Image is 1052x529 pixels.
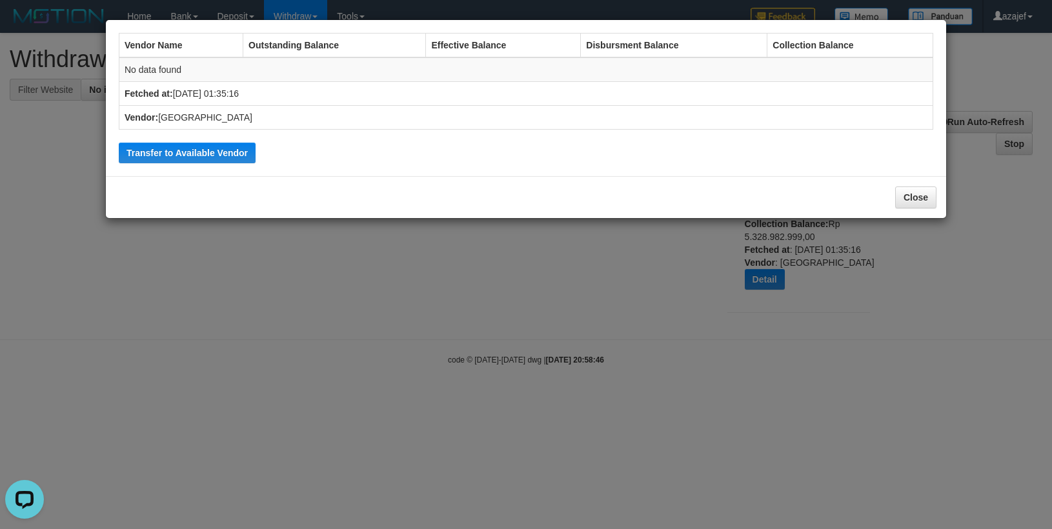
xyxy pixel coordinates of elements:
td: [GEOGRAPHIC_DATA] [119,106,933,130]
td: [DATE] 01:35:16 [119,82,933,106]
td: No data found [119,57,933,82]
th: Effective Balance [426,34,581,58]
b: Fetched at: [125,88,173,99]
th: Outstanding Balance [243,34,426,58]
th: Collection Balance [767,34,933,58]
button: Close [895,186,936,208]
th: Vendor Name [119,34,243,58]
th: Disbursment Balance [581,34,767,58]
b: Vendor: [125,112,158,123]
button: Transfer to Available Vendor [119,143,256,163]
button: Open LiveChat chat widget [5,5,44,44]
